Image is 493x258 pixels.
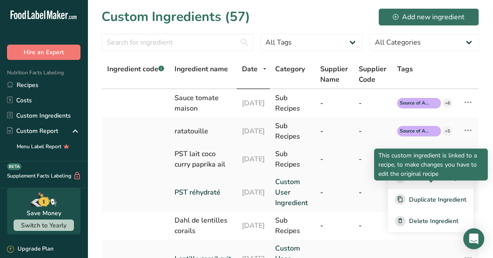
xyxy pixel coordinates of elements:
a: - [359,187,387,198]
div: Dahl de lentilles corails [175,215,231,236]
div: Open Intercom Messenger [463,228,484,249]
button: Switch to Yearly [14,220,74,231]
div: [DATE] [242,154,265,164]
span: Supplier Name [320,64,348,85]
div: Sub Recipes [275,149,310,170]
button: Duplicate Ingredient [388,189,473,211]
a: [DATE] [242,187,265,198]
div: - [359,220,387,231]
span: Duplicate Ingredient [409,195,466,204]
div: Upgrade Plan [7,245,53,254]
button: Hire an Expert [7,45,80,60]
div: Sauce tomate maison [175,93,231,114]
div: - [320,154,348,164]
div: - [359,98,387,108]
div: Custom Report [7,126,58,136]
button: Delete Ingredient [388,210,473,232]
div: Sub Recipes [275,215,310,236]
span: Switch to Yearly [21,221,66,230]
span: Tags [397,64,413,74]
div: [DATE] [242,126,265,136]
a: Custom User Ingredient [275,177,310,208]
div: - [320,220,348,231]
span: Delete Ingredient [409,216,458,226]
a: - [320,187,348,198]
span: Ingredient code [107,64,164,74]
span: Supplier Code [359,64,387,85]
div: [DATE] [242,220,265,231]
span: Ingredient name [175,64,228,74]
div: ratatouille [175,126,231,136]
input: Search for ingredient [101,34,253,51]
div: - [359,154,387,164]
div: Add new ingredient [393,12,465,22]
h1: Custom Ingredients (57) [101,7,250,27]
p: This custom ingredient is linked to a recipe, to make changes you have to edit the original recipe [378,151,483,178]
div: PST lait coco curry paprika ail [175,149,231,170]
div: [DATE] [242,98,265,108]
span: Category [275,64,305,74]
span: Source of Antioxidants [400,100,430,107]
div: - [359,126,387,136]
div: Sub Recipes [275,121,310,142]
span: Date [242,64,258,74]
button: Add new ingredient [378,8,479,26]
span: Source of Antioxidants [400,128,430,135]
div: +5 [443,126,452,136]
a: PST réhydraté [175,187,231,198]
div: - [320,126,348,136]
div: +6 [443,98,452,108]
div: Sub Recipes [275,93,310,114]
div: BETA [7,163,21,170]
div: - [320,98,348,108]
div: Save Money [27,209,61,218]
